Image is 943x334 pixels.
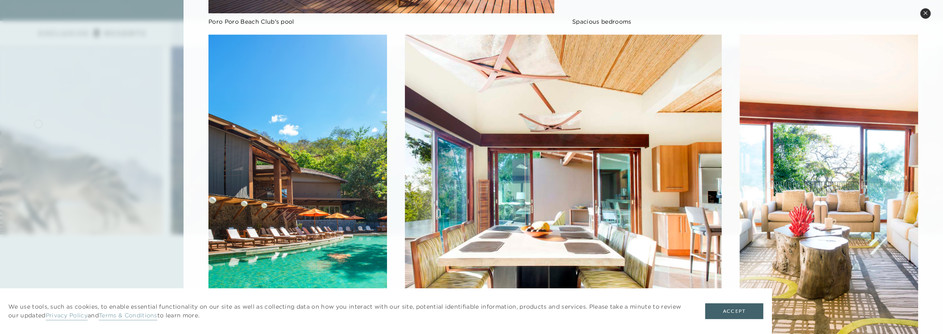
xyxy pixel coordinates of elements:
button: Accept [705,303,763,319]
span: Spacious bedrooms [572,18,631,25]
span: Poro Poro Beach Club's pool [208,18,294,25]
a: Privacy Policy [46,312,88,320]
a: Terms & Conditions [99,312,157,320]
p: We use tools, such as cookies, to enable essential functionality on our site as well as collectin... [8,302,688,320]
